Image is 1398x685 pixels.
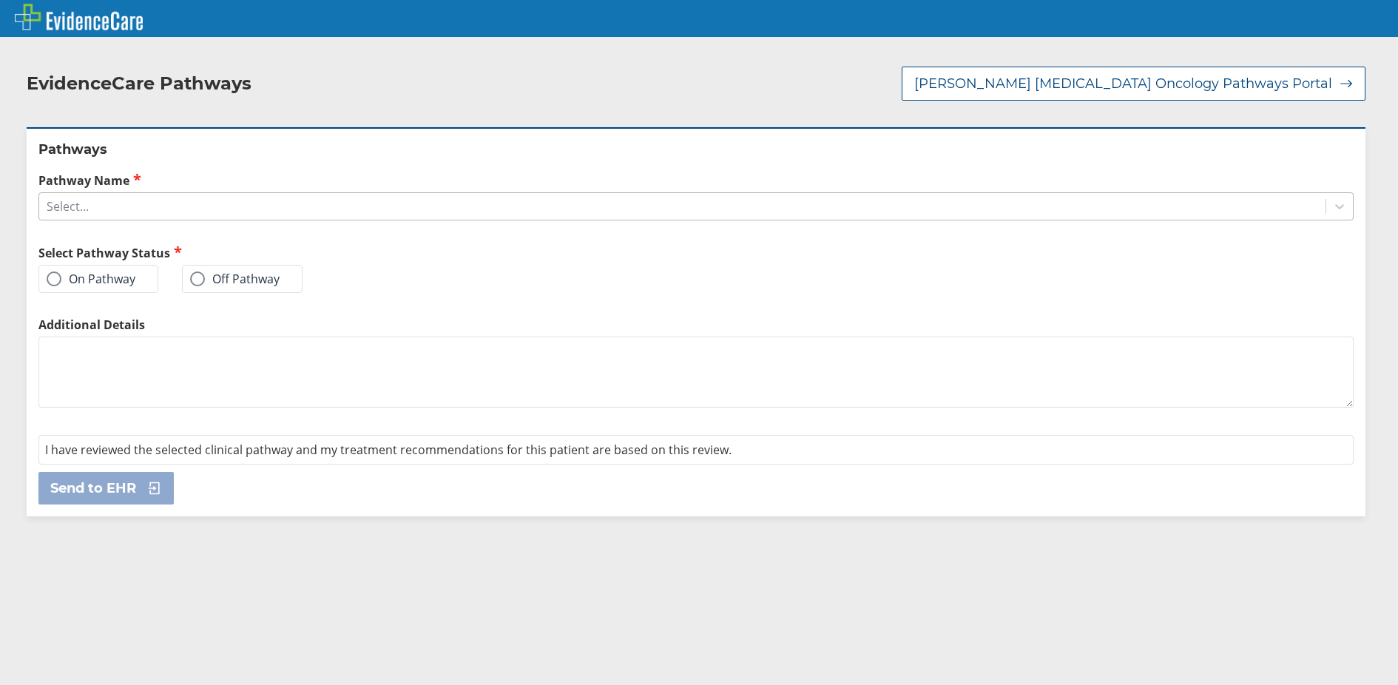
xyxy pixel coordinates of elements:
[902,67,1365,101] button: [PERSON_NAME] [MEDICAL_DATA] Oncology Pathways Portal
[190,271,280,286] label: Off Pathway
[38,172,1354,189] label: Pathway Name
[47,198,89,215] div: Select...
[38,317,1354,333] label: Additional Details
[914,75,1332,92] span: [PERSON_NAME] [MEDICAL_DATA] Oncology Pathways Portal
[50,479,136,497] span: Send to EHR
[38,472,174,505] button: Send to EHR
[47,271,135,286] label: On Pathway
[45,442,732,458] span: I have reviewed the selected clinical pathway and my treatment recommendations for this patient a...
[38,141,1354,158] h2: Pathways
[38,244,690,261] h2: Select Pathway Status
[15,4,143,30] img: EvidenceCare
[27,72,251,95] h2: EvidenceCare Pathways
